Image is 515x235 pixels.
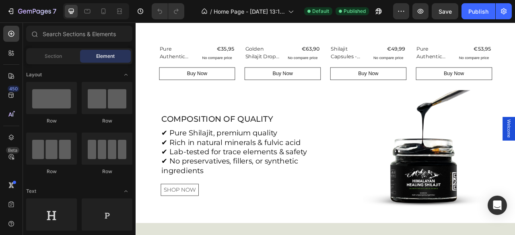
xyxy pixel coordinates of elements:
[30,57,127,73] button: Buy Now
[26,71,42,78] span: Layout
[96,53,115,60] span: Element
[302,43,340,47] p: No compare price
[26,117,77,125] div: Row
[33,159,218,170] span: ✔ Lab-tested for trace elements & safety
[356,28,402,49] a: Pure Authentic Himalayan Shilajit Resin - 50g - 100 servings | Dietary Food Supplement | Sundried...
[33,147,210,158] span: ✔ Rich in natural minerals & fulvic acid
[174,59,200,71] div: Buy Now
[247,57,344,73] button: Buy Now
[45,53,62,60] span: Section
[8,86,19,92] div: 450
[136,22,515,235] iframe: Design area
[312,8,329,15] span: Default
[32,115,250,130] h2: COMPOSITION OF QUALITY
[210,7,212,16] span: /
[152,3,184,19] div: Undo/Redo
[488,196,507,215] div: Open Intercom Messenger
[468,7,488,16] div: Publish
[439,8,452,15] span: Save
[299,28,344,39] div: €49,99
[53,6,56,16] p: 7
[82,117,132,125] div: Row
[247,28,293,49] a: Shilajit Capsules - Standardized Extract | 90 Capsules | Convenient Dietary Food Supplement
[81,28,126,39] div: €35,95
[26,188,36,195] span: Text
[30,28,75,49] a: Pure Authentic Himalayan Shilajit Resin - 30g - 60 servings | Dietary Food Supplement
[392,59,418,71] div: Buy Now
[138,28,183,49] a: Golden Shilajit Drops, 50ml- 100 Days Supply | Pure Authentic Himalayan Gold Graded from the WORL...
[26,26,132,42] input: Search Sections & Elements
[471,123,479,147] span: Welcome
[119,185,132,198] span: Toggle open
[408,28,453,39] div: €53,95
[82,168,132,175] div: Row
[432,3,458,19] button: Save
[138,57,235,73] button: Buy Now
[194,43,232,47] p: No compare price
[3,3,60,19] button: 7
[33,171,206,194] span: ✔ No preservatives, fillers, or synthetic ingredients
[411,43,449,47] p: No compare price
[6,147,19,153] div: Beta
[190,28,235,39] div: €63,90
[26,168,77,175] div: Row
[84,43,123,47] p: No compare price
[119,68,132,81] span: Toggle open
[65,59,91,71] div: Buy Now
[33,135,179,146] span: ✔ Pure Shilajit, premium quality
[32,205,80,221] a: Shop Now
[356,57,453,73] button: Buy Now
[36,208,76,217] div: Shop Now
[461,3,495,19] button: Publish
[214,7,285,16] span: Home Page - [DATE] 13:12:42
[283,59,309,71] div: Buy Now
[344,8,366,15] span: Published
